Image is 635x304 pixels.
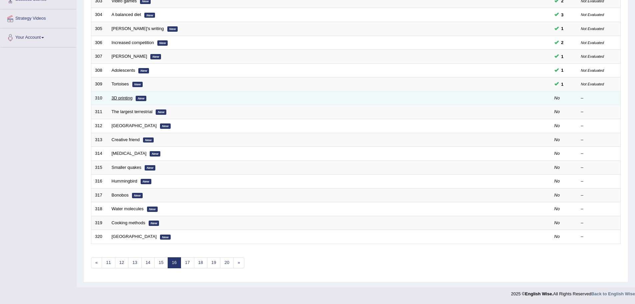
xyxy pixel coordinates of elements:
small: Not Evaluated [581,41,604,45]
div: – [581,234,617,240]
small: Not Evaluated [581,82,604,86]
em: No [554,206,560,211]
em: No [554,220,560,225]
div: – [581,137,617,143]
em: New [144,13,155,18]
em: New [136,96,146,101]
a: 11 [102,257,115,268]
a: 19 [207,257,220,268]
div: – [581,178,617,185]
a: [GEOGRAPHIC_DATA] [112,123,157,128]
em: New [132,82,143,87]
em: No [554,193,560,198]
td: 307 [91,50,108,64]
td: 311 [91,105,108,119]
a: Bonobos [112,193,129,198]
small: Not Evaluated [581,27,604,31]
a: Back to English Wise [591,291,635,296]
em: New [156,109,166,115]
a: Strategy Videos [0,9,76,26]
td: 312 [91,119,108,133]
td: 316 [91,175,108,189]
span: You can still take this question [559,39,566,46]
em: No [554,234,560,239]
td: 304 [91,8,108,22]
span: You can still take this question [559,11,566,18]
a: Water molecules [112,206,144,211]
div: – [581,123,617,129]
a: 16 [168,257,181,268]
a: 18 [194,257,207,268]
em: No [554,165,560,170]
em: No [554,109,560,114]
small: Not Evaluated [581,68,604,72]
a: The largest terrestrial [112,109,153,114]
em: New [150,54,161,59]
div: – [581,192,617,199]
em: No [554,151,560,156]
span: You can still take this question [559,25,566,32]
a: 3D printing [112,95,133,100]
em: New [145,165,155,171]
a: Adolescents [112,68,135,73]
span: You can still take this question [559,53,566,60]
a: Cooking methods [112,220,145,225]
em: New [150,151,160,157]
a: [MEDICAL_DATA] [112,151,147,156]
td: 310 [91,91,108,105]
em: New [143,137,154,143]
em: No [554,123,560,128]
a: 15 [154,257,168,268]
em: New [160,123,171,129]
em: New [147,207,158,212]
a: Smaller quakes [112,165,142,170]
a: » [233,257,244,268]
a: « [91,257,102,268]
a: [PERSON_NAME]'s writing [112,26,164,31]
td: 317 [91,188,108,202]
td: 318 [91,202,108,216]
td: 319 [91,216,108,230]
div: – [581,95,617,101]
em: New [138,68,149,73]
a: 14 [141,257,155,268]
em: New [157,40,168,46]
div: – [581,206,617,212]
a: 13 [128,257,141,268]
a: 20 [220,257,233,268]
em: No [554,179,560,184]
a: 17 [181,257,194,268]
td: 309 [91,77,108,91]
td: 314 [91,147,108,161]
div: – [581,109,617,115]
div: – [581,220,617,226]
small: Not Evaluated [581,54,604,58]
div: – [581,150,617,157]
em: No [554,95,560,100]
a: Hummingbird [112,179,137,184]
td: 308 [91,63,108,77]
a: [GEOGRAPHIC_DATA] [112,234,157,239]
a: Increased competition [112,40,154,45]
span: You can still take this question [559,67,566,74]
a: [PERSON_NAME] [112,54,147,59]
strong: English Wise. [525,291,553,296]
div: 2025 © All Rights Reserved [511,287,635,297]
em: New [167,26,178,32]
a: A balanced diet [112,12,141,17]
a: 12 [115,257,128,268]
em: New [132,193,143,198]
em: New [160,235,171,240]
td: 313 [91,133,108,147]
div: – [581,165,617,171]
em: New [149,221,159,226]
a: Tortoises [112,81,129,86]
td: 315 [91,161,108,175]
a: Your Account [0,28,76,45]
em: No [554,137,560,142]
span: You can still take this question [559,81,566,88]
small: Not Evaluated [581,13,604,17]
td: 306 [91,36,108,50]
em: New [141,179,151,184]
